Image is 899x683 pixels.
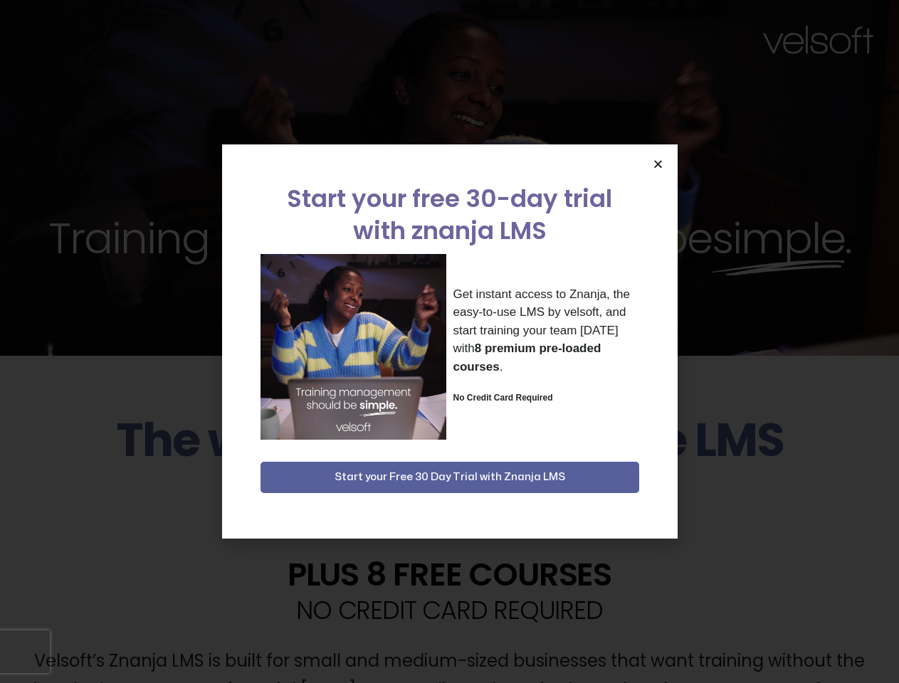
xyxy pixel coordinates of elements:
[261,254,446,440] img: a woman sitting at her laptop dancing
[335,469,565,486] span: Start your Free 30 Day Trial with Znanja LMS
[453,341,601,374] strong: 8 premium pre-loaded courses
[261,183,639,247] h2: Start your free 30-day trial with znanja LMS
[453,393,553,403] strong: No Credit Card Required
[653,159,663,169] a: Close
[261,462,639,493] button: Start your Free 30 Day Trial with Znanja LMS
[453,285,639,376] p: Get instant access to Znanja, the easy-to-use LMS by velsoft, and start training your team [DATE]...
